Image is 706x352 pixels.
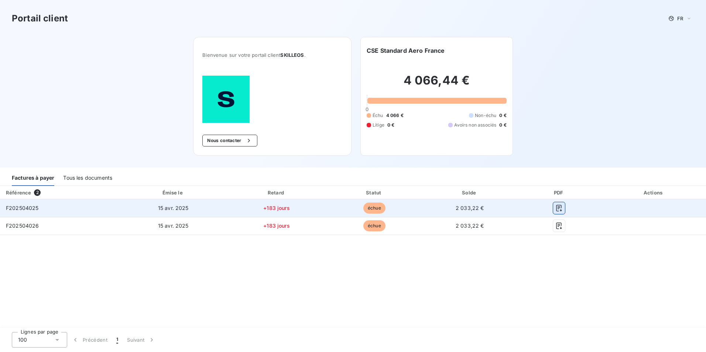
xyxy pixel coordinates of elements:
[6,205,39,211] span: F202504025
[499,112,506,119] span: 0 €
[454,122,496,128] span: Avoirs non associés
[373,112,383,119] span: Échu
[373,122,384,128] span: Litige
[386,112,404,119] span: 4 066 €
[456,222,484,229] span: 2 033,22 €
[229,189,325,196] div: Retard
[366,106,369,112] span: 0
[499,122,506,128] span: 0 €
[456,205,484,211] span: 2 033,22 €
[475,112,496,119] span: Non-échu
[677,15,683,21] span: FR
[12,12,68,25] h3: Portail client
[263,205,290,211] span: +183 jours
[280,52,304,58] span: SKILLEOS
[116,336,118,344] span: 1
[202,76,250,123] img: Company logo
[18,336,27,344] span: 100
[603,189,705,196] div: Actions
[363,220,385,231] span: échue
[12,170,54,186] div: Factures à payer
[387,122,394,128] span: 0 €
[202,52,342,58] span: Bienvenue sur votre portail client .
[263,222,290,229] span: +183 jours
[424,189,515,196] div: Solde
[112,332,123,348] button: 1
[121,189,226,196] div: Émise le
[367,46,445,55] h6: CSE Standard Aero France
[67,332,112,348] button: Précédent
[123,332,160,348] button: Suivant
[363,203,385,214] span: échue
[63,170,112,186] div: Tous les documents
[202,135,257,146] button: Nous contacter
[518,189,600,196] div: PDF
[158,222,189,229] span: 15 avr. 2025
[34,189,41,196] span: 2
[158,205,189,211] span: 15 avr. 2025
[6,190,31,196] div: Référence
[328,189,421,196] div: Statut
[6,222,39,229] span: F202504026
[367,73,507,95] h2: 4 066,44 €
